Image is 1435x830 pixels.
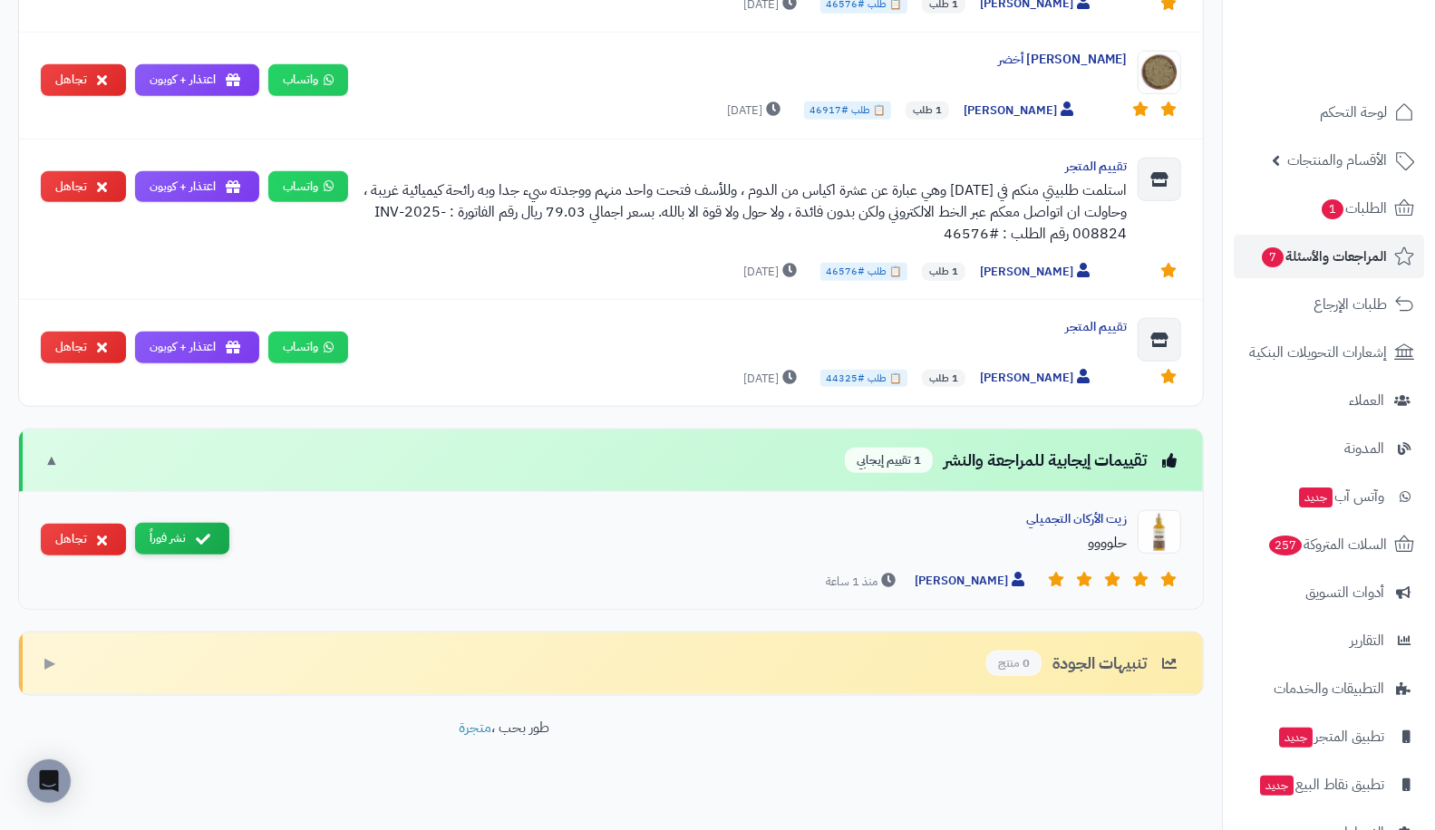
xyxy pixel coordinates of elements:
[1138,510,1181,554] img: Product
[1287,148,1387,173] span: الأقسام والمنتجات
[268,332,348,363] a: واتساب
[906,101,949,120] span: 1 طلب
[1234,235,1424,278] a: المراجعات والأسئلة7
[980,263,1094,282] span: [PERSON_NAME]
[1269,536,1302,555] span: 257
[135,171,259,203] button: اعتذار + كوبون
[41,171,126,203] button: تجاهل
[1234,331,1424,374] a: إشعارات التحويلات البنكية
[1350,628,1384,653] span: التقارير
[1234,187,1424,230] a: الطلبات1
[1320,100,1387,125] span: لوحة التحكم
[845,448,1181,474] div: تقييمات إيجابية للمراجعة والنشر
[1349,388,1384,413] span: العملاء
[1314,292,1387,317] span: طلبات الإرجاع
[743,370,801,388] span: [DATE]
[1344,436,1384,461] span: المدونة
[1279,728,1313,748] span: جديد
[460,717,492,738] a: متجرة
[820,370,907,388] span: 📋 طلب #44325
[964,101,1078,121] span: [PERSON_NAME]
[363,158,1127,176] div: تقييم المتجر
[1234,475,1424,518] a: وآتس آبجديد
[41,332,126,363] button: تجاهل
[1260,244,1387,269] span: المراجعات والأسئلة
[1234,667,1424,710] a: التطبيقات والخدمات
[44,653,55,674] span: ▶
[363,179,1127,245] div: استلمت طلبيتي منكم في [DATE] وهي عبارة عن عشرة اكياس من الدوم ، وللأسف فتحت واحد منهم ووجدته سيء ...
[41,64,126,96] button: تجاهل
[1234,283,1424,326] a: طلبات الإرجاع
[804,101,891,120] span: 📋 طلب #46917
[1299,487,1333,507] span: جديد
[915,572,1029,591] span: [PERSON_NAME]
[1267,532,1387,557] span: السلات المتروكة
[1234,379,1424,422] a: العملاء
[1305,580,1384,605] span: أدوات التسويق
[1234,619,1424,662] a: التقارير
[986,651,1181,677] div: تنبيهات الجودة
[1249,340,1387,365] span: إشعارات التحويلات البنكية
[1234,715,1424,758] a: تطبيق المتجرجديد
[41,524,126,555] button: تجاهل
[1260,776,1294,796] span: جديد
[1234,571,1424,614] a: أدوات التسويق
[845,448,933,474] span: 1 تقييم إيجابي
[1322,199,1343,219] span: 1
[244,510,1127,528] div: زيت الأركان التجميلي
[1234,763,1424,806] a: تطبيق نقاط البيعجديد
[820,263,907,281] span: 📋 طلب #46576
[268,171,348,203] a: واتساب
[1274,676,1384,701] span: التطبيقات والخدمات
[922,263,965,281] span: 1 طلب
[135,64,259,96] button: اعتذار + كوبون
[135,332,259,363] button: اعتذار + كوبون
[363,318,1127,336] div: تقييم المتجر
[1277,724,1384,749] span: تطبيق المتجر
[363,51,1127,69] div: [PERSON_NAME] أخضر
[244,532,1127,554] div: حلوووو
[980,369,1094,388] span: [PERSON_NAME]
[727,101,785,120] span: [DATE]
[268,64,348,96] a: واتساب
[1138,51,1181,94] img: Product
[1234,91,1424,134] a: لوحة التحكم
[44,450,59,471] span: ▼
[826,573,900,591] span: منذ 1 ساعة
[135,523,229,555] button: نشر فوراً
[27,759,71,803] div: Open Intercom Messenger
[743,263,801,281] span: [DATE]
[1320,196,1387,221] span: الطلبات
[986,651,1042,677] span: 0 منتج
[1234,427,1424,470] a: المدونة
[922,370,965,388] span: 1 طلب
[1234,523,1424,566] a: السلات المتروكة257
[1297,484,1384,509] span: وآتس آب
[1258,772,1384,797] span: تطبيق نقاط البيع
[1262,247,1284,267] span: 7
